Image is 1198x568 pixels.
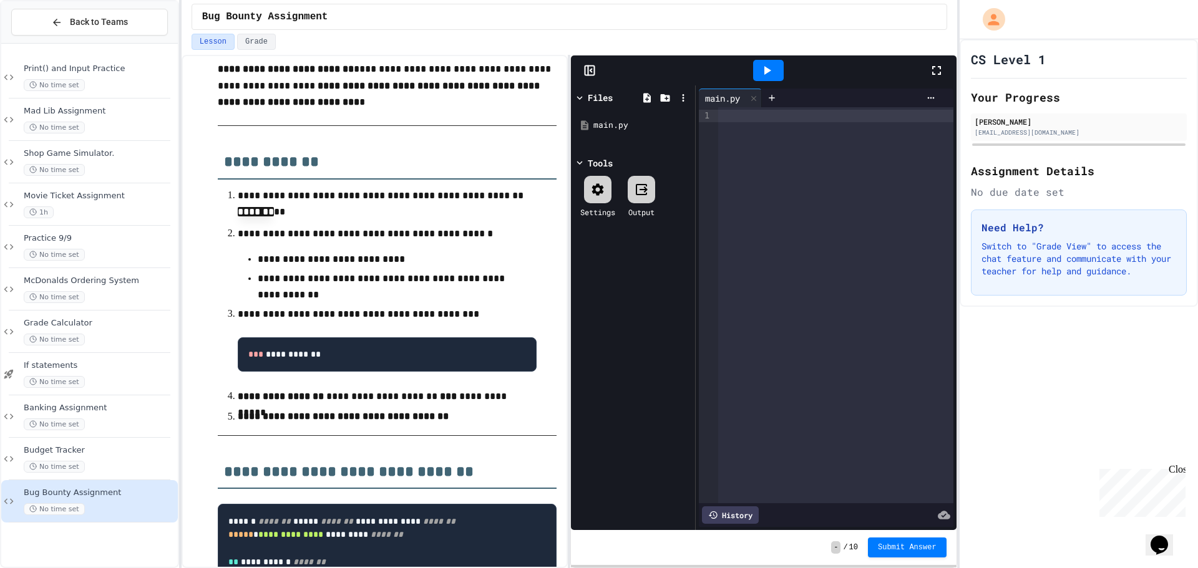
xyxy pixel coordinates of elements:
span: Print() and Input Practice [24,64,175,74]
h3: Need Help? [981,220,1176,235]
button: Back to Teams [11,9,168,36]
div: 1 [699,110,711,122]
p: Switch to "Grade View" to access the chat feature and communicate with your teacher for help and ... [981,240,1176,277]
h1: CS Level 1 [971,51,1046,68]
div: My Account [970,5,1008,34]
span: Back to Teams [70,16,128,29]
button: Lesson [192,34,235,50]
iframe: chat widget [1094,464,1186,517]
span: No time set [24,334,85,345]
div: [PERSON_NAME] [975,116,1183,127]
div: Tools [588,156,613,170]
span: Mad Lib Assignment [24,106,175,117]
span: No time set [24,291,85,303]
span: No time set [24,249,85,261]
button: Submit Answer [868,537,947,557]
span: 1h [24,206,54,218]
span: Submit Answer [878,542,937,552]
h2: Your Progress [971,89,1187,106]
span: No time set [24,418,85,430]
span: 10 [849,542,858,552]
span: If statements [24,360,175,371]
span: McDonalds Ordering System [24,276,175,286]
span: Bug Bounty Assignment [202,9,328,24]
span: Budget Tracker [24,445,175,456]
div: main.py [699,92,746,105]
iframe: chat widget [1146,518,1186,556]
span: Practice 9/9 [24,233,175,244]
span: - [831,541,840,554]
span: No time set [24,503,85,515]
span: Shop Game Simulator. [24,148,175,159]
span: Banking Assignment [24,403,175,413]
div: History [702,506,759,524]
div: No due date set [971,185,1187,200]
span: No time set [24,376,85,388]
div: main.py [699,89,762,107]
div: main.py [593,119,691,132]
span: No time set [24,164,85,176]
div: [EMAIL_ADDRESS][DOMAIN_NAME] [975,128,1183,137]
div: Settings [580,206,615,218]
div: Files [588,91,613,104]
span: No time set [24,79,85,91]
span: No time set [24,461,85,473]
span: Movie Ticket Assignment [24,191,175,201]
span: Bug Bounty Assignment [24,488,175,498]
span: No time set [24,122,85,133]
button: Grade [237,34,276,50]
div: Chat with us now!Close [5,5,86,79]
span: / [843,542,847,552]
div: Output [628,206,655,218]
span: Grade Calculator [24,318,175,329]
h2: Assignment Details [971,162,1187,180]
